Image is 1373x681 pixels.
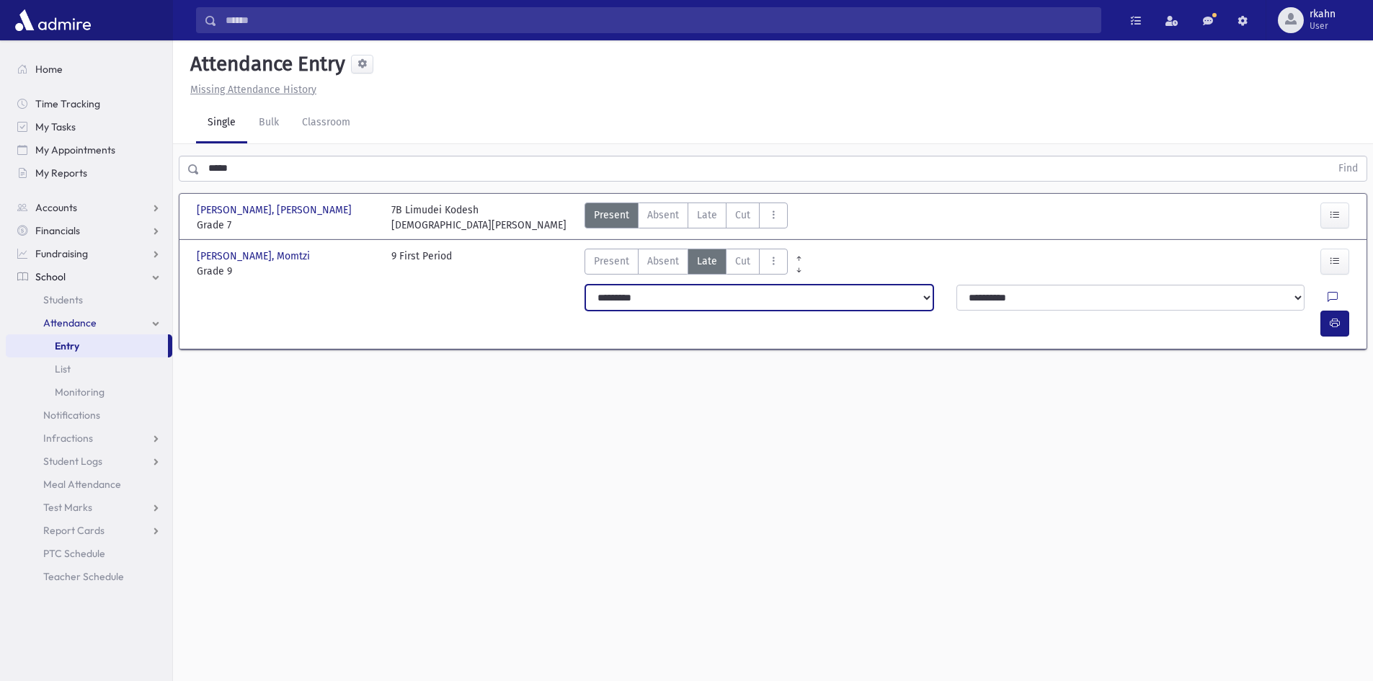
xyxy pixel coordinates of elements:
[43,570,124,583] span: Teacher Schedule
[735,254,750,269] span: Cut
[43,547,105,560] span: PTC Schedule
[6,311,172,334] a: Attendance
[35,247,88,260] span: Fundraising
[6,404,172,427] a: Notifications
[197,218,377,233] span: Grade 7
[43,455,102,468] span: Student Logs
[735,208,750,223] span: Cut
[43,293,83,306] span: Students
[6,115,172,138] a: My Tasks
[697,254,717,269] span: Late
[6,427,172,450] a: Infractions
[196,103,247,143] a: Single
[6,542,172,565] a: PTC Schedule
[43,432,93,445] span: Infractions
[6,380,172,404] a: Monitoring
[391,202,566,233] div: 7B Limudei Kodesh [DEMOGRAPHIC_DATA][PERSON_NAME]
[197,249,313,264] span: [PERSON_NAME], Momtzi
[6,288,172,311] a: Students
[35,201,77,214] span: Accounts
[6,196,172,219] a: Accounts
[647,208,679,223] span: Absent
[35,224,80,237] span: Financials
[6,265,172,288] a: School
[6,219,172,242] a: Financials
[55,386,105,399] span: Monitoring
[6,161,172,184] a: My Reports
[585,202,788,233] div: AttTypes
[12,6,94,35] img: AdmirePro
[6,519,172,542] a: Report Cards
[6,473,172,496] a: Meal Attendance
[43,501,92,514] span: Test Marks
[185,84,316,96] a: Missing Attendance History
[6,496,172,519] a: Test Marks
[697,208,717,223] span: Late
[43,409,100,422] span: Notifications
[1310,9,1336,20] span: rkahn
[290,103,362,143] a: Classroom
[217,7,1101,33] input: Search
[55,339,79,352] span: Entry
[35,63,63,76] span: Home
[185,52,345,76] h5: Attendance Entry
[247,103,290,143] a: Bulk
[190,84,316,96] u: Missing Attendance History
[6,334,168,357] a: Entry
[6,138,172,161] a: My Appointments
[6,450,172,473] a: Student Logs
[6,357,172,380] a: List
[43,478,121,491] span: Meal Attendance
[6,565,172,588] a: Teacher Schedule
[585,249,788,279] div: AttTypes
[35,270,66,283] span: School
[35,166,87,179] span: My Reports
[197,264,377,279] span: Grade 9
[391,249,452,279] div: 9 First Period
[6,92,172,115] a: Time Tracking
[647,254,679,269] span: Absent
[197,202,355,218] span: [PERSON_NAME], [PERSON_NAME]
[1310,20,1336,32] span: User
[1330,156,1367,181] button: Find
[55,362,71,375] span: List
[43,524,105,537] span: Report Cards
[43,316,97,329] span: Attendance
[594,254,629,269] span: Present
[35,120,76,133] span: My Tasks
[35,97,100,110] span: Time Tracking
[594,208,629,223] span: Present
[35,143,115,156] span: My Appointments
[6,242,172,265] a: Fundraising
[6,58,172,81] a: Home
